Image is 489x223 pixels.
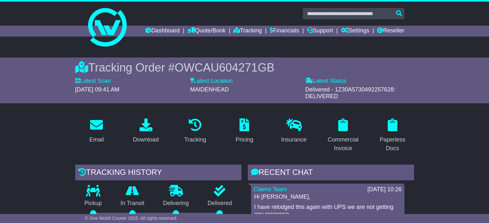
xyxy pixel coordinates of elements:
[281,135,306,144] div: Insurance
[270,26,299,37] a: Financials
[305,86,395,100] span: Delivered - 1Z30A5730492257628: DELIVERED
[154,200,198,207] p: Delivering
[375,135,410,153] div: Paperless Docs
[111,200,154,207] p: In Transit
[175,61,274,74] span: OWCAU604271GB
[180,116,210,146] a: Tracking
[89,135,104,144] div: Email
[129,116,163,146] a: Download
[190,86,229,93] span: MAIDENHEAD
[236,135,253,144] div: Pricing
[254,193,401,201] p: Hi [PERSON_NAME],
[75,86,120,93] span: [DATE] 09:41 AM
[231,116,258,146] a: Pricing
[254,186,287,193] a: Claims Team
[85,216,178,221] span: © One World Courier 2025. All rights reserved.
[254,204,401,218] p: I have relodged this again with UPS we are not getting any response.
[307,26,333,37] a: Support
[367,186,402,193] div: [DATE] 10:26
[277,116,311,146] a: Insurance
[371,116,414,155] a: Paperless Docs
[75,165,241,182] div: Tracking history
[248,165,414,182] div: RECENT CHAT
[145,26,180,37] a: Dashboard
[85,116,108,146] a: Email
[198,200,241,207] p: Delivered
[233,26,262,37] a: Tracking
[75,78,111,85] label: Latest Scan
[322,116,365,155] a: Commercial Invoice
[75,61,414,74] div: Tracking Order #
[190,78,233,85] label: Latest Location
[326,135,360,153] div: Commercial Invoice
[377,26,404,37] a: Reseller
[184,135,206,144] div: Tracking
[133,135,159,144] div: Download
[187,26,225,37] a: Quote/Book
[341,26,369,37] a: Settings
[305,78,347,85] label: Latest Status
[75,200,111,207] p: Pickup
